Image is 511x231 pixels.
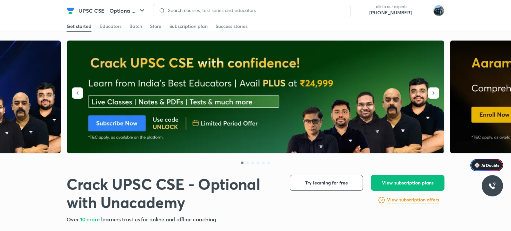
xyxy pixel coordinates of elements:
[169,23,208,30] div: Subscription plan
[99,21,121,32] a: Educators
[369,9,412,16] a: [PHONE_NUMBER]
[150,21,161,32] a: Store
[387,196,439,204] a: View subscription offers
[150,23,161,30] div: Store
[290,175,363,191] button: Try learning for free
[99,23,121,30] div: Educators
[216,21,248,32] a: Success stories
[433,5,444,16] img: I A S babu
[67,216,80,223] span: Over
[216,23,248,30] div: Success stories
[488,182,496,190] img: ttu
[382,179,433,186] span: View subscription plans
[129,23,142,30] div: Batch
[75,4,150,17] button: UPSC CSE - Optiona ...
[129,21,142,32] a: Batch
[67,7,75,15] img: Company Logo
[369,4,412,9] p: Talk to our experts
[67,175,279,212] h1: Crack UPSC CSE - Optional with Unacademy
[371,175,444,191] button: View subscription plans
[169,21,208,32] a: Subscription plan
[67,23,91,30] div: Get started
[305,179,348,186] span: Try learning for free
[356,4,369,17] img: call-us
[80,216,101,223] span: 10 crore
[474,163,480,168] img: Icon
[470,159,503,171] a: Ai Doubts
[165,8,345,13] input: Search courses, test series and educators
[481,163,499,168] span: Ai Doubts
[387,196,439,203] h6: View subscription offers
[417,5,428,16] img: avatar
[67,21,91,32] a: Get started
[101,216,216,223] span: learners trust us for online and offline coaching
